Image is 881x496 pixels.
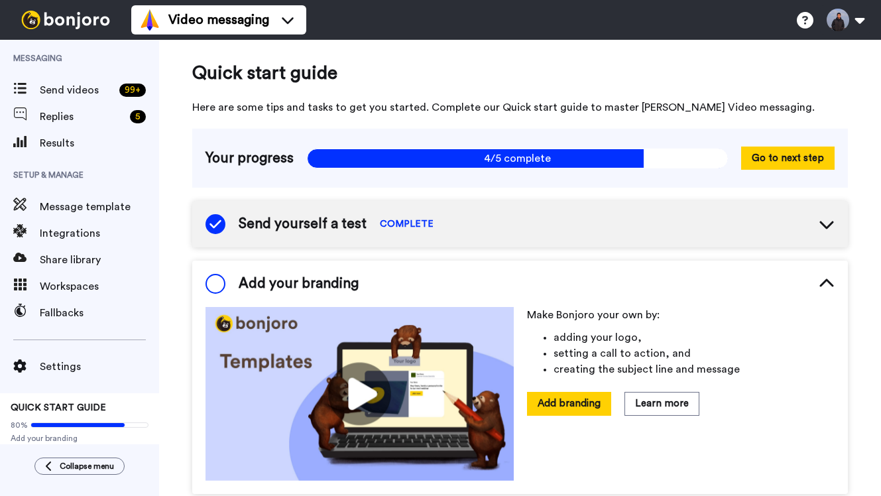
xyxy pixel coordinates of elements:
[206,149,294,168] span: Your progress
[40,305,159,321] span: Fallbacks
[554,361,835,377] li: creating the subject line and message
[239,214,367,234] span: Send yourself a test
[554,330,835,345] li: adding your logo,
[554,345,835,361] li: setting a call to action, and
[192,60,848,86] span: Quick start guide
[11,403,106,412] span: QUICK START GUIDE
[527,392,611,415] button: Add branding
[307,149,728,168] span: 4/5 complete
[741,147,835,170] button: Go to next step
[16,11,115,29] img: bj-logo-header-white.svg
[40,82,114,98] span: Send videos
[40,135,159,151] span: Results
[11,433,148,444] span: Add your branding
[130,110,146,123] div: 5
[40,109,125,125] span: Replies
[60,461,114,471] span: Collapse menu
[527,307,835,323] p: Make Bonjoro your own by:
[624,392,699,415] button: Learn more
[139,9,160,31] img: vm-color.svg
[192,99,848,115] span: Here are some tips and tasks to get you started. Complete our Quick start guide to master [PERSON...
[11,420,28,430] span: 80%
[40,359,159,375] span: Settings
[40,252,159,268] span: Share library
[40,279,159,294] span: Workspaces
[40,225,159,241] span: Integrations
[119,84,146,97] div: 99 +
[40,199,159,215] span: Message template
[206,307,514,480] img: cf57bf495e0a773dba654a4906436a82.jpg
[34,458,125,475] button: Collapse menu
[168,11,269,29] span: Video messaging
[239,274,359,294] span: Add your branding
[380,217,434,231] span: COMPLETE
